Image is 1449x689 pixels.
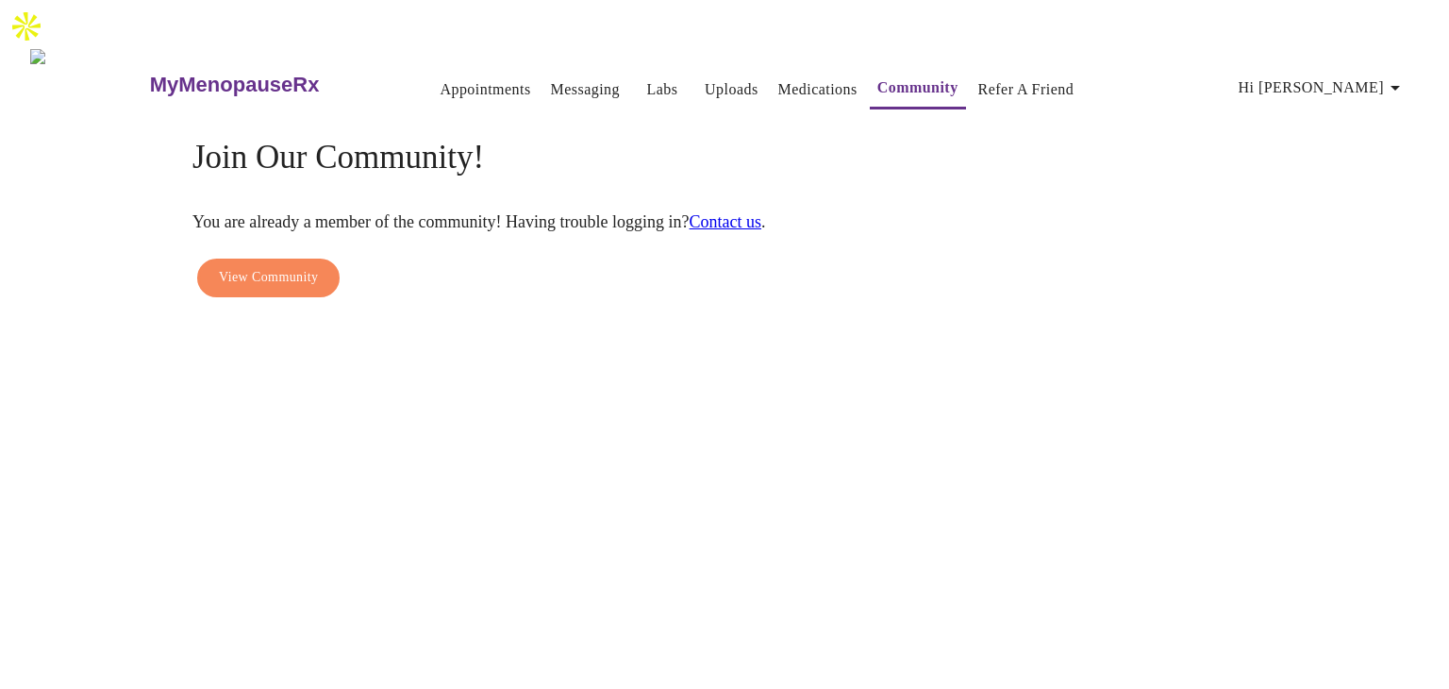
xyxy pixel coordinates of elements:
a: View Community [192,268,344,284]
button: Appointments [432,71,538,109]
h3: MyMenopauseRx [150,73,320,97]
button: Messaging [543,71,627,109]
a: Messaging [551,76,620,103]
span: View Community [219,266,318,290]
p: You are already a member of the community! Having trouble logging in? . [192,212,1257,232]
button: Community [870,69,966,109]
a: Appointments [440,76,530,103]
button: Labs [632,71,692,109]
a: Labs [647,76,678,103]
a: Uploads [705,76,758,103]
a: Community [877,75,958,101]
a: Refer a Friend [978,76,1074,103]
button: Medications [771,71,865,109]
a: MyMenopauseRx [147,52,394,118]
img: MyMenopauseRx Logo [30,49,147,120]
img: Apollo.io [8,8,45,45]
a: Medications [778,76,858,103]
a: Contact us [690,212,762,231]
button: Uploads [697,71,766,109]
h4: Join Our Community! [192,139,1257,176]
button: Hi [PERSON_NAME] [1231,69,1414,107]
span: Hi [PERSON_NAME] [1239,75,1407,101]
button: Refer a Friend [971,71,1082,109]
button: View Community [197,259,340,297]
